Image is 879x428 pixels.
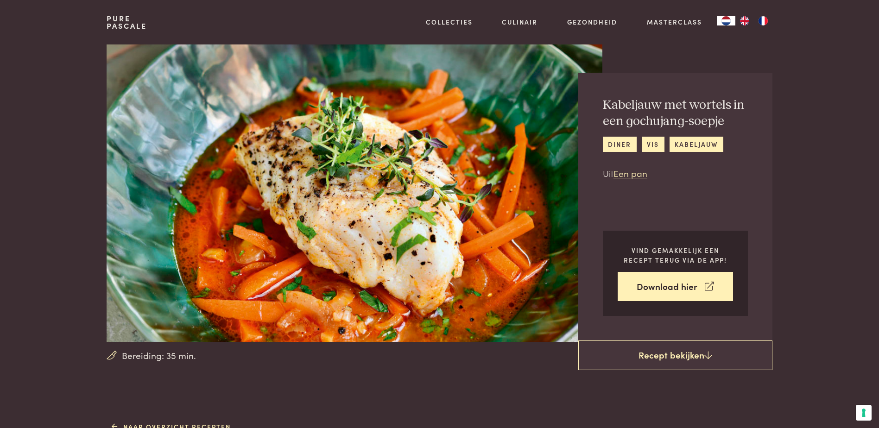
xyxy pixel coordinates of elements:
[717,16,735,25] a: NL
[567,17,617,27] a: Gezondheid
[856,405,872,421] button: Uw voorkeuren voor toestemming voor trackingtechnologieën
[107,44,602,342] img: Kabeljauw met wortels in een gochujang-soepje
[754,16,772,25] a: FR
[502,17,538,27] a: Culinair
[603,97,748,129] h2: Kabeljauw met wortels in een gochujang-soepje
[603,137,637,152] a: diner
[717,16,772,25] aside: Language selected: Nederlands
[647,17,702,27] a: Masterclass
[122,349,196,362] span: Bereiding: 35 min.
[426,17,473,27] a: Collecties
[735,16,754,25] a: EN
[618,272,733,301] a: Download hier
[618,245,733,264] p: Vind gemakkelijk een recept terug via de app!
[670,137,723,152] a: kabeljauw
[578,340,772,370] a: Recept bekijken
[717,16,735,25] div: Language
[735,16,772,25] ul: Language list
[107,15,147,30] a: PurePascale
[603,167,748,180] p: Uit
[613,167,647,179] a: Een pan
[642,137,664,152] a: vis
